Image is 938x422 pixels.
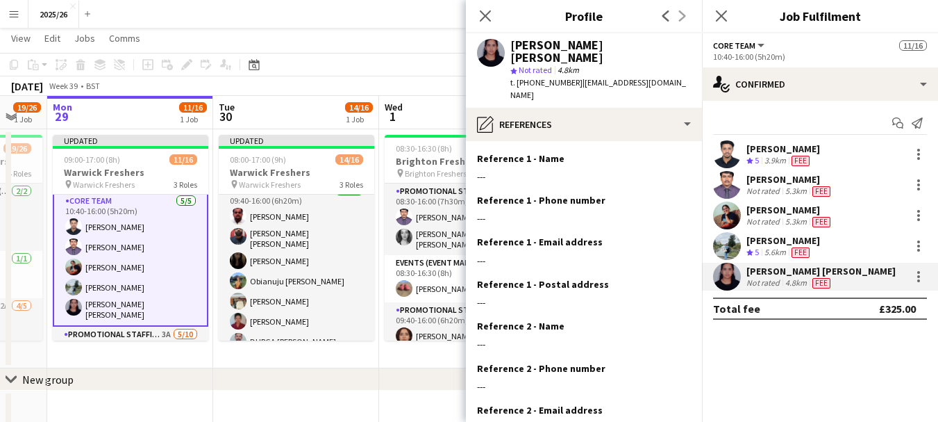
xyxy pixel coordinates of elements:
h3: Brighton Freshers [385,155,540,168]
span: View [11,32,31,44]
div: 5.3km [782,186,810,197]
div: New group [22,373,74,387]
app-job-card: Updated09:00-17:00 (8h)11/16Warwick Freshers Warwick Freshers3 RolesEvents (Event Manager)1/109:0... [53,135,208,341]
div: [PERSON_NAME] [746,234,820,247]
div: [PERSON_NAME] [746,204,833,216]
div: Crew has different fees then in role [789,247,812,259]
app-job-card: 08:30-16:30 (8h)25/27Brighton Freshers Brighton Freshers4 RolesPromotional Staffing (Team Leader)... [385,135,540,341]
span: Wed [385,101,403,113]
span: 3 Roles [340,179,363,190]
div: --- [477,338,691,350]
div: £325.00 [879,302,916,316]
div: 5.3km [782,216,810,227]
div: 10:40-16:00 (5h20m) [713,51,927,62]
span: 14/16 [335,154,363,165]
h3: Reference 1 - Phone number [477,194,605,206]
div: Total fee [713,302,760,316]
span: 08:30-16:30 (8h) [396,143,452,154]
h3: Reference 1 - Email address [477,236,603,248]
div: [PERSON_NAME] [746,143,820,155]
span: 4.8km [555,65,582,75]
span: 19/26 [13,102,41,113]
span: Jobs [74,32,95,44]
span: | [EMAIL_ADDRESS][DOMAIN_NAME] [510,77,686,100]
h3: Job Fulfilment [702,7,938,25]
span: 3 Roles [174,179,197,190]
span: 4 Roles [8,168,31,179]
span: t. [PHONE_NUMBER] [510,77,583,88]
span: Mon [53,101,72,113]
a: Comms [103,29,146,47]
span: 1 [383,108,403,124]
div: BST [86,81,100,91]
div: 3.9km [762,155,789,167]
div: Updated [219,135,374,146]
span: Edit [44,32,60,44]
app-card-role: Core Team5/510:40-16:00 (5h20m)[PERSON_NAME][PERSON_NAME][PERSON_NAME][PERSON_NAME][PERSON_NAME] ... [53,192,208,327]
a: View [6,29,36,47]
span: 5 [755,247,759,257]
h3: Profile [466,7,702,25]
div: Crew has different fees then in role [810,186,833,197]
div: 1 Job [346,114,372,124]
div: [DATE] [11,79,43,93]
span: 14/16 [345,102,373,113]
div: Updated [53,135,208,146]
div: Not rated [746,277,782,289]
div: --- [477,212,691,225]
div: 1 Job [14,114,40,124]
span: 19/26 [3,143,31,154]
span: Fee [792,247,810,258]
span: 29 [51,108,72,124]
span: 30 [217,108,235,124]
span: Tue [219,101,235,113]
div: 4.8km [782,277,810,289]
span: Comms [109,32,140,44]
div: Crew has different fees then in role [810,216,833,227]
span: Warwick Freshers [239,179,301,190]
div: Crew has different fees then in role [810,277,833,289]
span: 5 [755,155,759,165]
div: 1 Job [180,114,206,124]
h3: Reference 2 - Phone number [477,362,605,375]
button: Core Team [713,40,767,51]
div: Not rated [746,186,782,197]
div: --- [477,380,691,393]
h3: Reference 2 - Name [477,320,564,332]
span: 11/16 [899,40,927,51]
h3: Reference 1 - Postal address [477,278,609,291]
span: 11/16 [169,154,197,165]
span: Not rated [519,65,552,75]
div: Crew has different fees then in role [789,155,812,167]
div: [PERSON_NAME] [746,173,833,186]
div: --- [477,296,691,309]
h3: Warwick Freshers [219,166,374,179]
div: 5.6km [762,247,789,259]
button: 2025/26 [28,1,79,28]
div: [PERSON_NAME] [PERSON_NAME] [510,39,691,64]
span: Core Team [713,40,755,51]
span: 09:00-17:00 (8h) [64,154,120,165]
span: 11/16 [179,102,207,113]
div: References [466,108,702,141]
div: --- [477,170,691,183]
div: Not rated [746,216,782,227]
span: Fee [792,156,810,166]
a: Jobs [69,29,101,47]
app-job-card: Updated08:00-17:00 (9h)14/16Warwick Freshers Warwick Freshers3 Roles Promotional Staffing (Brand ... [219,135,374,341]
h3: Warwick Freshers [53,166,208,179]
span: 08:00-17:00 (9h) [230,154,286,165]
h3: Reference 1 - Name [477,152,564,165]
a: Edit [39,29,66,47]
app-card-role: Events (Event Manager)1/108:30-16:30 (8h)[PERSON_NAME] [385,255,540,302]
span: Fee [812,278,830,289]
span: Week 39 [46,81,81,91]
span: Brighton Freshers [405,168,467,179]
div: Confirmed [702,67,938,101]
span: Fee [812,217,830,227]
span: Warwick Freshers [73,179,135,190]
div: --- [477,254,691,267]
div: [PERSON_NAME] [PERSON_NAME] [746,265,896,277]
